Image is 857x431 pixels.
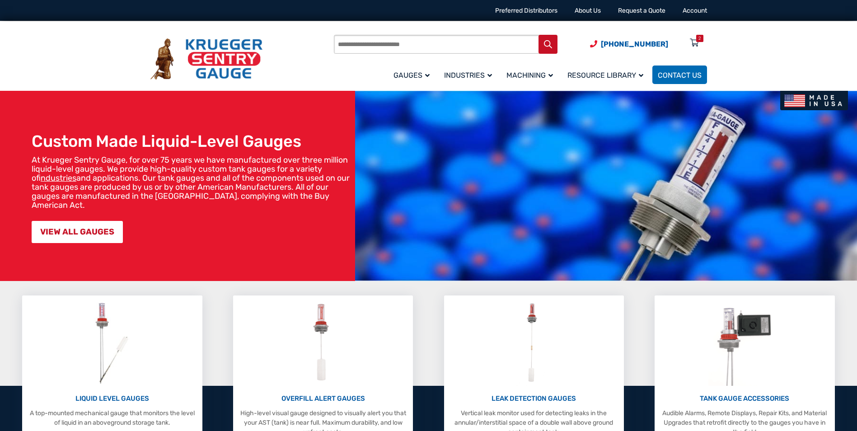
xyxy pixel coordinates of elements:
[575,7,601,14] a: About Us
[567,71,643,80] span: Resource Library
[238,394,408,404] p: OVERFILL ALERT GAUGES
[393,71,430,80] span: Gauges
[449,394,619,404] p: LEAK DETECTION GAUGES
[780,91,848,110] img: Made In USA
[698,35,701,42] div: 2
[27,394,197,404] p: LIQUID LEVEL GAUGES
[618,7,665,14] a: Request a Quote
[562,64,652,85] a: Resource Library
[303,300,343,386] img: Overfill Alert Gauges
[658,71,702,80] span: Contact Us
[388,64,439,85] a: Gauges
[590,38,668,50] a: Phone Number (920) 434-8860
[495,7,557,14] a: Preferred Distributors
[32,155,351,210] p: At Krueger Sentry Gauge, for over 75 years we have manufactured over three million liquid-level g...
[444,71,492,80] span: Industries
[683,7,707,14] a: Account
[41,173,76,183] a: industries
[659,394,830,404] p: TANK GAUGE ACCESSORIES
[150,38,262,80] img: Krueger Sentry Gauge
[516,300,552,386] img: Leak Detection Gauges
[32,221,123,243] a: VIEW ALL GAUGES
[439,64,501,85] a: Industries
[506,71,553,80] span: Machining
[32,131,351,151] h1: Custom Made Liquid-Level Gauges
[27,408,197,427] p: A top-mounted mechanical gauge that monitors the level of liquid in an aboveground storage tank.
[708,300,781,386] img: Tank Gauge Accessories
[501,64,562,85] a: Machining
[601,40,668,48] span: [PHONE_NUMBER]
[88,300,136,386] img: Liquid Level Gauges
[652,66,707,84] a: Contact Us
